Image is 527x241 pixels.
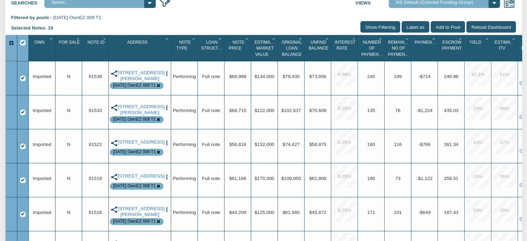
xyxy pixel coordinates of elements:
div: Sort None [386,37,411,59]
div: Remaining No Of Payments Sort None [386,37,411,59]
div: Note is contained in the pool 8-14-25 OwnEZ 009 T1 [113,183,156,189]
a: 3530 East Morris Street, Indianapolis, IN, 46203 [118,104,162,115]
div: Sort None [110,37,171,59]
div: Unpaid Balance Sort None [306,37,331,59]
span: $44,209 [229,210,246,215]
div: 9.25 [333,165,356,188]
div: Column Menu [484,35,491,42]
div: 9.25 [333,131,356,154]
span: 180 [367,176,375,181]
div: Column Menu [271,35,277,42]
span: N [67,108,70,113]
span: 199 [394,74,402,79]
div: Sort None [199,37,224,59]
img: share.svg [111,173,118,181]
span: $62,809 [309,176,326,181]
span: Unpaid Balance [309,40,328,51]
input: Reload Dashboard [466,21,516,33]
div: Sort None [279,37,304,59]
span: Escrow Payment [442,40,462,51]
div: Sort None [84,37,108,59]
span: -$649 [419,210,431,215]
span: $61,166 [229,176,246,181]
div: Sort None [173,37,197,59]
img: cell-menu.png [164,174,170,180]
input: Label as [402,21,429,33]
div: Estimated Market Value Sort None [253,37,278,59]
span: $134,000 [255,74,274,79]
span: Own [34,40,45,45]
div: For Sale Sort None [57,37,82,59]
div: 35.0 [493,199,516,222]
span: pools - [36,15,52,20]
span: Full note [202,108,220,113]
span: 171 [367,210,375,215]
span: Payment(P&I) [415,40,444,45]
span: Note Type [176,40,191,51]
span: Interest Rate [335,40,355,51]
div: Column Menu [48,35,55,42]
span: Loan Structure [201,40,227,51]
span: Full note [202,142,220,147]
div: Sort None [359,37,384,59]
div: Column Menu [164,35,170,42]
span: Estimated Market Value [255,40,279,57]
div: Column Menu [404,35,411,42]
span: -$714 [419,74,431,79]
img: cell-menu.png [164,105,170,111]
span: $122,000 [255,108,274,113]
div: Original Loan Balance Sort None [279,37,304,59]
div: Escrow Payment Sort None [439,37,464,59]
div: Column Menu [102,35,108,42]
div: Column Menu [351,35,357,42]
div: Row 4, Row Selection Checkbox [20,178,26,183]
span: Number Of Payments [361,40,384,57]
div: Row 5, Row Selection Checkbox [20,212,26,217]
div: Note Type Sort None [173,37,197,59]
span: $68,988 [229,74,246,79]
span: $58,875 [309,142,326,147]
span: -$1,122 [416,176,432,181]
div: Column Menu [217,35,224,42]
span: Imported [33,108,51,113]
span: Full note [202,210,220,215]
img: cell-menu.png [164,71,170,77]
a: 3637 Chrysler St, Indianapolis, IN, 46224 [118,173,162,179]
span: 61519 [89,176,102,181]
span: N [67,210,70,215]
div: Sort None [226,37,251,59]
div: Row 3, Row Selection Checkbox [20,144,26,149]
div: Column Menu [377,35,384,42]
div: Estimated Itv Sort None [493,37,518,59]
span: Address [127,40,148,45]
div: Column Menu [431,35,437,42]
span: $109,000 [281,176,301,181]
span: $70,608 [309,108,326,113]
span: Note Id [87,40,104,45]
div: 10.0 [466,97,490,120]
div: Column Menu [297,35,304,42]
div: Sort None [30,37,55,59]
span: $68,715 [229,108,246,113]
span: Yield [469,40,481,45]
span: 61522 [89,142,102,147]
span: Performing [173,176,196,181]
span: N [67,142,70,147]
span: 435.03 [444,108,458,113]
span: $56,818 [229,142,246,147]
div: Column Menu [511,35,517,42]
button: Press to open the note menu [164,173,170,180]
div: 9.25 [333,199,356,222]
span: 101 [394,210,402,215]
button: Press to open the note menu [164,104,170,111]
div: 10.1 [466,63,490,86]
span: For Sale [59,40,80,45]
div: Sort None [439,37,464,59]
div: Sort None [57,37,82,59]
div: Row 2, Row Selection Checkbox [20,110,26,115]
div: 8.99 [333,63,356,86]
button: Press to open the note menu [164,70,170,77]
span: Estimated Itv [495,40,519,51]
img: share.svg [111,139,118,147]
div: 37.0 [493,131,516,154]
